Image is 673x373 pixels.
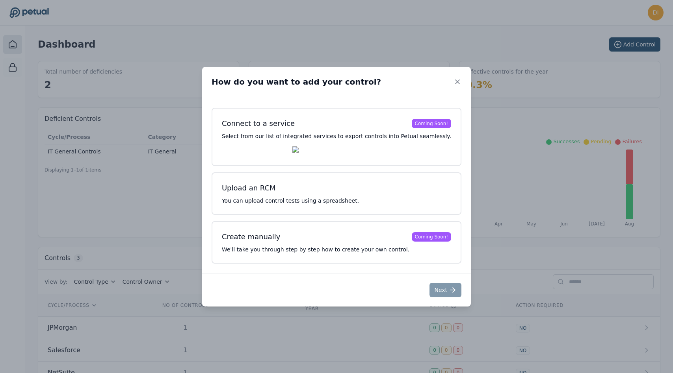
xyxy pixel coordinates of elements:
[222,183,276,194] div: Upload an RCM
[212,76,381,87] h2: How do you want to add your control?
[222,246,451,253] p: We'll take you through step by step how to create your own control.
[222,118,295,129] div: Connect to a service
[222,197,451,205] p: You can upload control tests using a spreadsheet.
[222,132,451,140] p: Select from our list of integrated services to export controls into Petual seamlessly.
[222,148,286,156] img: Auditboard
[222,231,281,242] div: Create manually
[429,283,461,297] button: Next
[412,119,452,128] div: Coming Soon!
[292,146,345,156] img: Workiva
[412,232,452,242] div: Coming Soon!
